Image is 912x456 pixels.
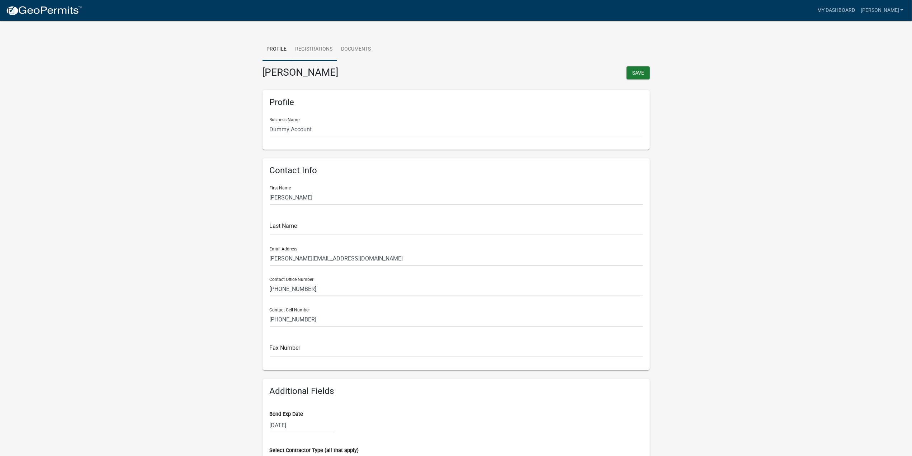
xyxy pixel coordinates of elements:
a: Profile [263,38,291,61]
h6: Profile [270,97,643,108]
label: Select Contractor Type (all that apply) [270,448,359,453]
input: mm/dd/yyyy [270,418,335,433]
a: My Dashboard [814,4,858,17]
label: Bond Exp Date [270,412,303,417]
a: [PERSON_NAME] [858,4,906,17]
button: Save [627,66,650,79]
h6: Additional Fields [270,386,643,396]
a: Documents [337,38,375,61]
a: Registrations [291,38,337,61]
h3: [PERSON_NAME] [263,66,451,79]
h6: Contact Info [270,165,643,176]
